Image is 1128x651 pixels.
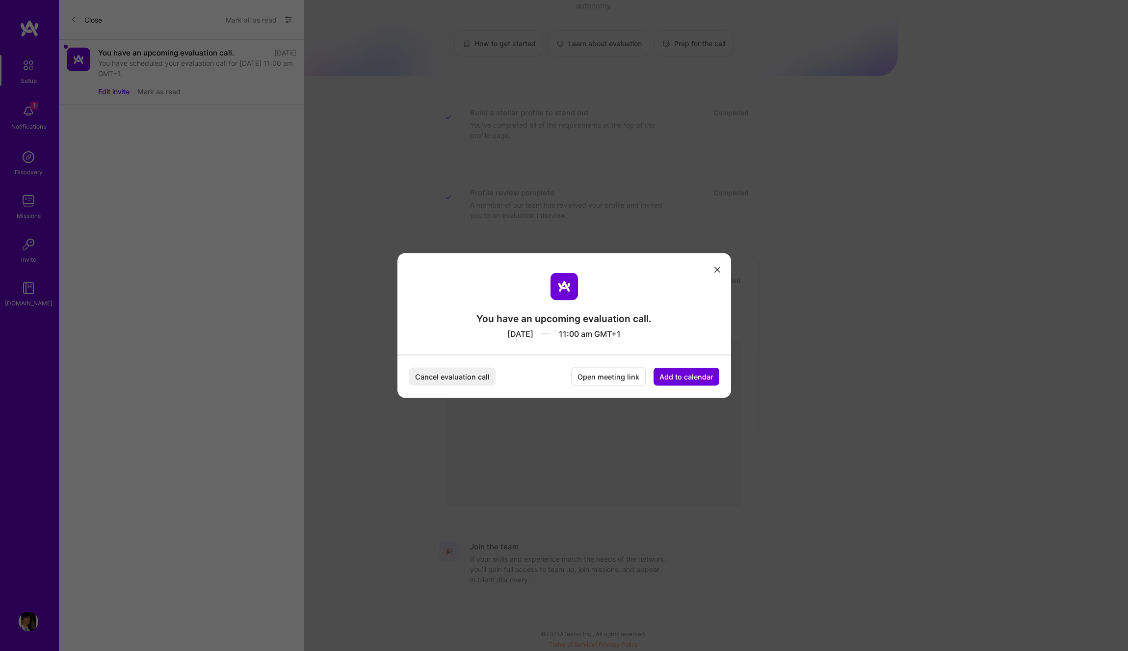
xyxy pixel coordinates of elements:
div: modal [397,253,731,398]
button: Add to calendar [654,368,719,386]
i: icon Close [714,267,720,272]
img: aTeam logo [551,273,578,300]
button: Cancel evaluation call [409,368,496,386]
div: You have an upcoming evaluation call. [476,312,652,325]
div: [DATE] 11:00 am GMT+1 [476,325,652,339]
button: Open meeting link [571,367,646,386]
